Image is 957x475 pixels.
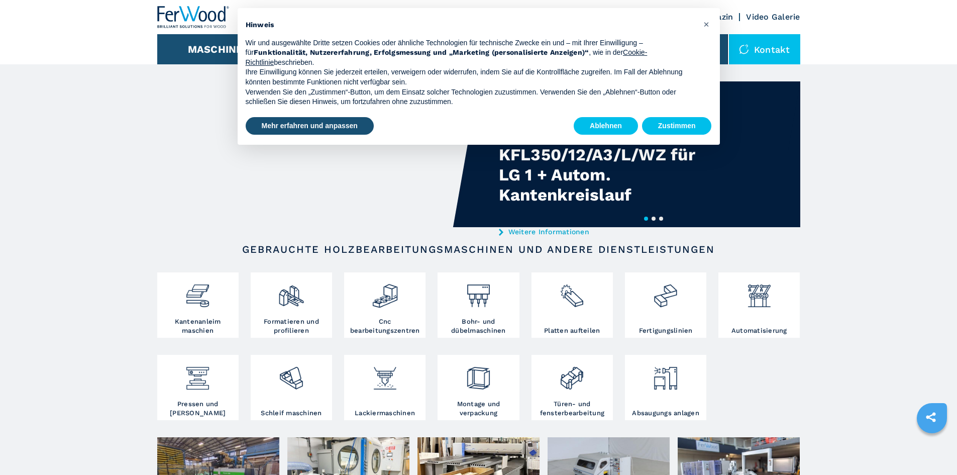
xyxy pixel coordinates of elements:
a: Montage und verpackung [438,355,519,420]
img: montaggio_imballaggio_2.png [465,357,492,392]
video: Your browser does not support the video tag. [157,81,479,227]
h3: Türen- und fensterbearbeitung [534,400,610,418]
button: Schließen Sie diesen Hinweis [699,16,715,32]
a: Cookie-Richtlinie [246,48,648,66]
img: verniciatura_1.png [372,357,398,392]
button: 2 [652,217,656,221]
img: linee_di_produzione_2.png [652,275,679,309]
a: Bohr- und dübelmaschinen [438,272,519,338]
img: Ferwood [157,6,230,28]
span: × [703,18,709,30]
div: Kontakt [729,34,800,64]
h3: Lackiermaschinen [355,409,415,418]
a: Kantenanleim maschien [157,272,239,338]
h3: Formatieren und profilieren [253,317,330,335]
img: centro_di_lavoro_cnc_2.png [372,275,398,309]
a: Pressen und [PERSON_NAME] [157,355,239,420]
a: Türen- und fensterbearbeitung [531,355,613,420]
a: Formatieren und profilieren [251,272,332,338]
img: pressa-strettoia.png [184,357,211,392]
h3: Platten aufteilen [544,326,600,335]
img: automazione.png [746,275,773,309]
img: Kontakt [739,44,749,54]
h3: Bohr- und dübelmaschinen [440,317,516,335]
img: foratrici_inseritrici_2.png [465,275,492,309]
iframe: Chat [914,430,949,467]
p: Verwenden Sie den „Zustimmen“-Button, um dem Einsatz solcher Technologien zuzustimmen. Verwenden ... [246,87,696,107]
button: Mehr erfahren und anpassen [246,117,374,135]
img: levigatrici_2.png [278,357,304,392]
h3: Montage und verpackung [440,400,516,418]
h3: Fertigungslinien [639,326,693,335]
a: Fertigungslinien [625,272,706,338]
a: sharethis [918,405,943,430]
strong: Funktionalität, Nutzererfahrung, Erfolgsmessung und „Marketing (personalisierte Anzeigen)“ [254,48,589,56]
a: Weitere Informationen [499,228,696,236]
a: Schleif maschinen [251,355,332,420]
h3: Pressen und [PERSON_NAME] [160,400,236,418]
button: Ablehnen [574,117,638,135]
a: Cnc bearbeitungszentren [344,272,426,338]
h3: Kantenanleim maschien [160,317,236,335]
h3: Automatisierung [731,326,787,335]
button: Maschinen [188,43,251,55]
h2: Hinweis [246,20,696,30]
a: Video Galerie [746,12,800,22]
h3: Absaugungs anlagen [632,409,699,418]
h2: Gebrauchte Holzbearbeitungsmaschinen und andere Dienstleistungen [189,243,768,255]
img: squadratrici_2.png [278,275,304,309]
h3: Cnc bearbeitungszentren [347,317,423,335]
p: Wir und ausgewählte Dritte setzen Cookies oder ähnliche Technologien für technische Zwecke ein un... [246,38,696,68]
button: Zustimmen [642,117,712,135]
img: sezionatrici_2.png [559,275,585,309]
button: 3 [659,217,663,221]
p: Ihre Einwilligung können Sie jederzeit erteilen, verweigern oder widerrufen, indem Sie auf die Ko... [246,67,696,87]
button: 1 [644,217,648,221]
img: aspirazione_1.png [652,357,679,392]
img: bordatrici_1.png [184,275,211,309]
a: Absaugungs anlagen [625,355,706,420]
h3: Schleif maschinen [261,409,322,418]
img: lavorazione_porte_finestre_2.png [559,357,585,392]
a: Lackiermaschinen [344,355,426,420]
a: Platten aufteilen [531,272,613,338]
a: Automatisierung [718,272,800,338]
